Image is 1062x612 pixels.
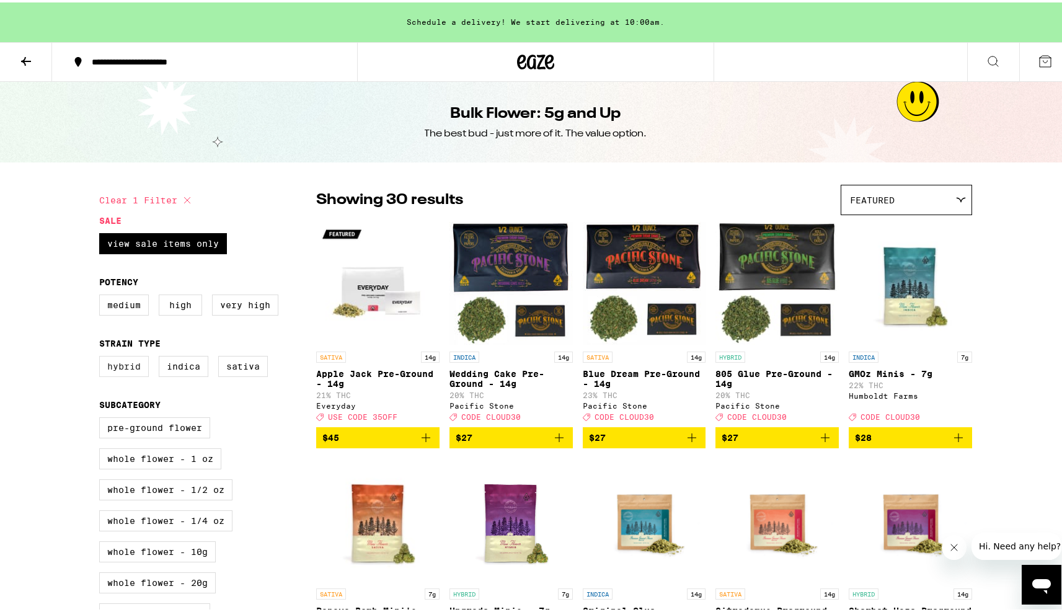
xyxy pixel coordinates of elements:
[99,415,210,436] label: Pre-ground Flower
[583,349,613,360] p: SATIVA
[849,389,972,397] div: Humboldt Farms
[449,219,573,343] img: Pacific Stone - Wedding Cake Pre-Ground - 14g
[99,353,149,375] label: Hybrid
[583,456,706,580] img: Humboldt Farms - Original Glue Preground - 14g
[849,219,972,425] a: Open page for GMOz Minis - 7g from Humboldt Farms
[451,101,621,122] h1: Bulk Flower: 5g and Up
[449,456,573,580] img: Humboldt Farms - Upgrade Minis - 7g
[715,425,839,446] button: Add to bag
[715,366,839,386] p: 805 Glue Pre-Ground - 14g
[715,349,745,360] p: HYBRID
[820,586,839,597] p: 14g
[316,425,440,446] button: Add to bag
[715,219,839,425] a: Open page for 805 Glue Pre-Ground - 14g from Pacific Stone
[425,586,440,597] p: 7g
[595,410,654,419] span: CODE CLOUD30
[954,586,972,597] p: 14g
[316,586,346,597] p: SATIVA
[849,586,878,597] p: HYBRID
[861,410,920,419] span: CODE CLOUD30
[855,430,872,440] span: $28
[316,187,463,208] p: Showing 30 results
[421,349,440,360] p: 14g
[687,349,706,360] p: 14g
[449,425,573,446] button: Add to bag
[159,353,208,375] label: Indica
[583,219,706,425] a: Open page for Blue Dream Pre-Ground - 14g from Pacific Stone
[99,336,161,346] legend: Strain Type
[316,366,440,386] p: Apple Jack Pre-Ground - 14g
[583,586,613,597] p: INDICA
[456,430,472,440] span: $27
[316,456,440,580] img: Humboldt Farms - Papaya Bomb Mini's - 7g
[449,349,479,360] p: INDICA
[159,292,202,313] label: High
[99,446,221,467] label: Whole Flower - 1 oz
[425,125,647,138] div: The best bud - just more of it. The value option.
[687,586,706,597] p: 14g
[554,349,573,360] p: 14g
[99,275,138,285] legend: Potency
[99,213,122,223] legend: Sale
[449,366,573,386] p: Wedding Cake Pre-Ground - 14g
[727,410,787,419] span: CODE CLOUD30
[99,182,195,213] button: Clear 1 filter
[583,399,706,407] div: Pacific Stone
[722,430,738,440] span: $27
[99,570,216,591] label: Whole Flower - 20g
[316,389,440,397] p: 21% THC
[971,530,1061,557] iframe: Message from company
[316,219,440,343] img: Everyday - Apple Jack Pre-Ground - 14g
[218,353,268,375] label: Sativa
[1022,562,1061,602] iframe: Button to launch messaging window
[957,349,972,360] p: 7g
[849,219,972,343] img: Humboldt Farms - GMOz Minis - 7g
[715,389,839,397] p: 20% THC
[316,349,346,360] p: SATIVA
[942,533,967,557] iframe: Close message
[99,292,149,313] label: Medium
[583,389,706,397] p: 23% THC
[449,399,573,407] div: Pacific Stone
[99,508,232,529] label: Whole Flower - 1/4 oz
[461,410,521,419] span: CODE CLOUD30
[449,219,573,425] a: Open page for Wedding Cake Pre-Ground - 14g from Pacific Stone
[99,539,216,560] label: Whole Flower - 10g
[849,425,972,446] button: Add to bag
[449,389,573,397] p: 20% THC
[316,399,440,407] div: Everyday
[449,586,479,597] p: HYBRID
[99,397,161,407] legend: Subcategory
[558,586,573,597] p: 7g
[850,193,895,203] span: Featured
[589,430,606,440] span: $27
[820,349,839,360] p: 14g
[328,410,397,419] span: USE CODE 35OFF
[715,586,745,597] p: SATIVA
[715,219,839,343] img: Pacific Stone - 805 Glue Pre-Ground - 14g
[212,292,278,313] label: Very High
[316,219,440,425] a: Open page for Apple Jack Pre-Ground - 14g from Everyday
[99,477,232,498] label: Whole Flower - 1/2 oz
[849,379,972,387] p: 22% THC
[715,456,839,580] img: Humboldt Farms - Citradamus Preground - 14g
[99,231,227,252] label: View Sale Items Only
[849,366,972,376] p: GMOz Minis - 7g
[322,430,339,440] span: $45
[583,366,706,386] p: Blue Dream Pre-Ground - 14g
[583,425,706,446] button: Add to bag
[583,219,706,343] img: Pacific Stone - Blue Dream Pre-Ground - 14g
[715,399,839,407] div: Pacific Stone
[849,349,878,360] p: INDICA
[849,456,972,580] img: Humboldt Farms - Sherbet Haze Preground - 14g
